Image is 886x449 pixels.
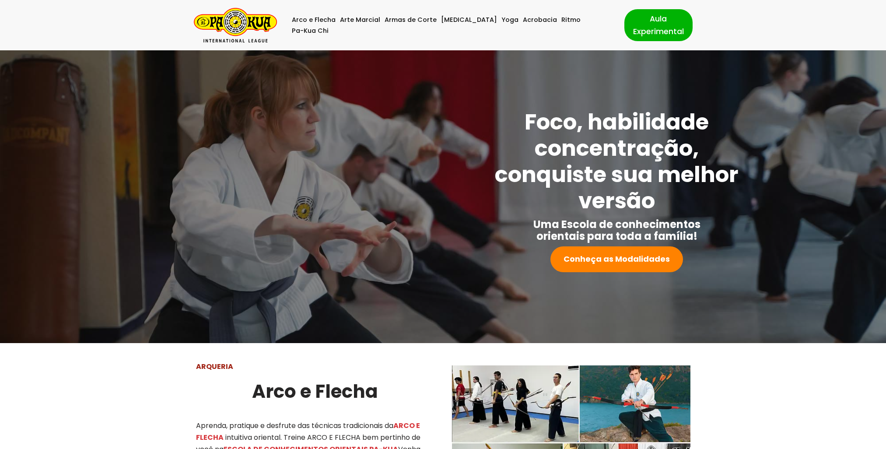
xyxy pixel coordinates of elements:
a: Pa-Kua Brasil Uma Escola de conhecimentos orientais para toda a família. Foco, habilidade concent... [194,8,277,42]
a: Arco e Flecha [292,14,336,25]
a: Pa-Kua Chi [292,25,329,36]
a: Arte Marcial [340,14,380,25]
strong: Uma Escola de conhecimentos orientais para toda a família! [533,217,700,243]
a: Armas de Corte [385,14,437,25]
a: [MEDICAL_DATA] [441,14,497,25]
a: Ritmo [561,14,581,25]
a: Acrobacia [523,14,557,25]
strong: Arco e Flecha [252,379,378,404]
strong: Foco, habilidade concentração, conquiste sua melhor versão [495,106,739,216]
div: Menu primário [290,14,611,36]
strong: ARQUERIA [196,361,233,372]
a: Aula Experimental [624,9,693,41]
strong: Conheça as Modalidades [564,253,670,264]
a: Conheça as Modalidades [550,246,683,272]
mark: ARCO E FLECHA [196,421,420,442]
a: Yoga [501,14,518,25]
